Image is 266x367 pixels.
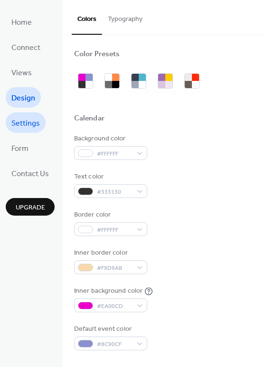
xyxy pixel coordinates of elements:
[74,172,145,182] div: Text color
[6,11,38,32] a: Home
[11,66,32,80] span: Views
[6,87,41,108] a: Design
[11,116,40,131] span: Settings
[74,248,145,258] div: Inner border color
[16,203,45,213] span: Upgrade
[97,149,132,159] span: #FFFFFF
[6,37,46,57] a: Connect
[97,263,132,273] span: #F9D9AB
[74,286,142,296] div: Inner background color
[97,187,132,197] span: #333130
[74,114,104,124] div: Calendar
[6,163,55,183] a: Contact Us
[6,62,38,82] a: Views
[97,301,132,311] span: #EA00CD
[97,339,132,349] span: #8C90CF
[11,167,49,181] span: Contact Us
[74,134,145,144] div: Background color
[11,91,35,106] span: Design
[6,198,55,216] button: Upgrade
[6,112,46,133] a: Settings
[97,225,132,235] span: #FFFFFF
[74,210,145,220] div: Border color
[74,324,145,334] div: Default event color
[11,15,32,30] span: Home
[11,40,40,55] span: Connect
[74,50,120,60] div: Color Presets
[11,141,28,156] span: Form
[6,138,34,158] a: Form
